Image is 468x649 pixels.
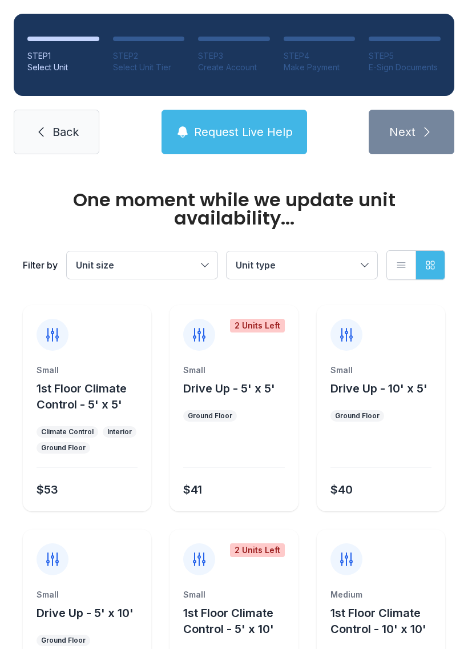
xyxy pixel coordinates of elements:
span: Request Live Help [194,124,293,140]
button: Drive Up - 5' x 10' [37,605,134,621]
div: $41 [183,482,202,498]
span: Drive Up - 5' x 5' [183,382,275,395]
div: 2 Units Left [230,319,285,332]
button: 1st Floor Climate Control - 10' x 10' [330,605,441,637]
span: Back [53,124,79,140]
span: 1st Floor Climate Control - 10' x 10' [330,606,426,636]
button: 1st Floor Climate Control - 5' x 5' [37,380,147,412]
button: Unit type [227,251,377,279]
div: STEP 3 [198,50,270,62]
div: Select Unit Tier [113,62,185,73]
button: 1st Floor Climate Control - 5' x 10' [183,605,293,637]
span: 1st Floor Climate Control - 5' x 10' [183,606,274,636]
div: Ground Floor [41,636,86,645]
div: Small [183,589,284,600]
div: Filter by [23,258,58,272]
div: Small [183,364,284,376]
div: 2 Units Left [230,543,285,557]
div: Interior [107,427,132,436]
button: Drive Up - 10' x 5' [330,380,427,396]
div: One moment while we update unit availability... [23,191,445,227]
div: Make Payment [284,62,356,73]
div: Small [37,589,138,600]
div: $40 [330,482,353,498]
span: Drive Up - 10' x 5' [330,382,427,395]
div: STEP 2 [113,50,185,62]
span: Unit type [236,259,276,271]
div: Medium [330,589,431,600]
span: Next [389,124,415,140]
button: Unit size [67,251,217,279]
div: STEP 5 [369,50,441,62]
button: Drive Up - 5' x 5' [183,380,275,396]
div: $53 [37,482,58,498]
div: Ground Floor [41,443,86,452]
span: Unit size [76,259,114,271]
div: STEP 4 [284,50,356,62]
div: Create Account [198,62,270,73]
div: Ground Floor [335,411,380,420]
span: 1st Floor Climate Control - 5' x 5' [37,382,127,411]
div: Small [330,364,431,376]
div: Select Unit [27,62,99,73]
div: Ground Floor [188,411,232,420]
div: Climate Control [41,427,94,436]
div: STEP 1 [27,50,99,62]
div: E-Sign Documents [369,62,441,73]
div: Small [37,364,138,376]
span: Drive Up - 5' x 10' [37,606,134,620]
